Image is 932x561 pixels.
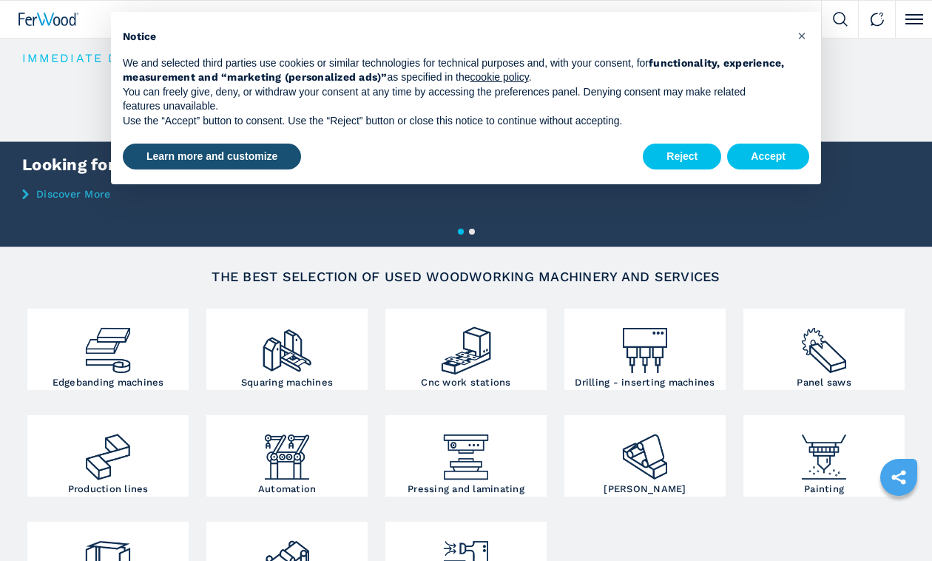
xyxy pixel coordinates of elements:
[797,377,851,387] h3: Panel saws
[743,309,905,390] a: Panel saws
[743,415,905,497] a: Painting
[564,415,726,497] a: [PERSON_NAME]
[833,12,848,27] img: Search
[790,24,814,47] button: Close this notice
[439,419,493,484] img: pressa-strettoia.png
[260,419,314,484] img: automazione.png
[123,30,786,44] h2: Notice
[27,309,189,390] a: Edgebanding machines
[439,312,493,377] img: centro_di_lavoro_cnc_2.png
[81,312,135,377] img: bordatrici_1.png
[804,484,844,494] h3: Painting
[643,144,721,170] button: Reject
[421,377,510,387] h3: Cnc work stations
[18,13,79,26] img: Ferwood
[408,484,524,494] h3: Pressing and laminating
[895,1,932,38] button: Click to toggle menu
[258,484,317,494] h3: Automation
[604,484,686,494] h3: [PERSON_NAME]
[618,312,672,377] img: foratrici_inseritrici_2.png
[797,27,806,44] span: ×
[575,377,715,387] h3: Drilling - inserting machines
[53,377,164,387] h3: Edgebanding machines
[797,312,851,377] img: sezionatrici_2.png
[564,309,726,390] a: Drilling - inserting machines
[880,459,917,496] a: sharethis
[458,229,464,235] button: 1
[64,270,869,283] h2: The best selection of used woodworking machinery and services
[123,114,786,129] p: Use the “Accept” button to consent. Use the “Reject” button or close this notice to continue with...
[470,71,529,83] a: cookie policy
[385,415,547,497] a: Pressing and laminating
[469,229,475,235] button: 2
[81,419,135,484] img: linee_di_produzione_2.png
[241,377,333,387] h3: Squaring machines
[618,419,672,484] img: levigatrici_2.png
[123,57,785,84] strong: functionality, experience, measurement and “marketing (personalized ads)”
[727,144,809,170] button: Accept
[870,12,885,27] img: Contact us
[797,419,851,484] img: verniciatura_1.png
[123,85,786,114] p: You can freely give, deny, or withdraw your consent at any time by accessing the preferences pane...
[206,309,368,390] a: Squaring machines
[68,484,149,494] h3: Production lines
[123,56,786,85] p: We and selected third parties use cookies or similar technologies for technical purposes and, wit...
[123,144,301,170] button: Learn more and customize
[27,415,189,497] a: Production lines
[260,312,314,377] img: squadratrici_2.png
[385,309,547,390] a: Cnc work stations
[206,415,368,497] a: Automation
